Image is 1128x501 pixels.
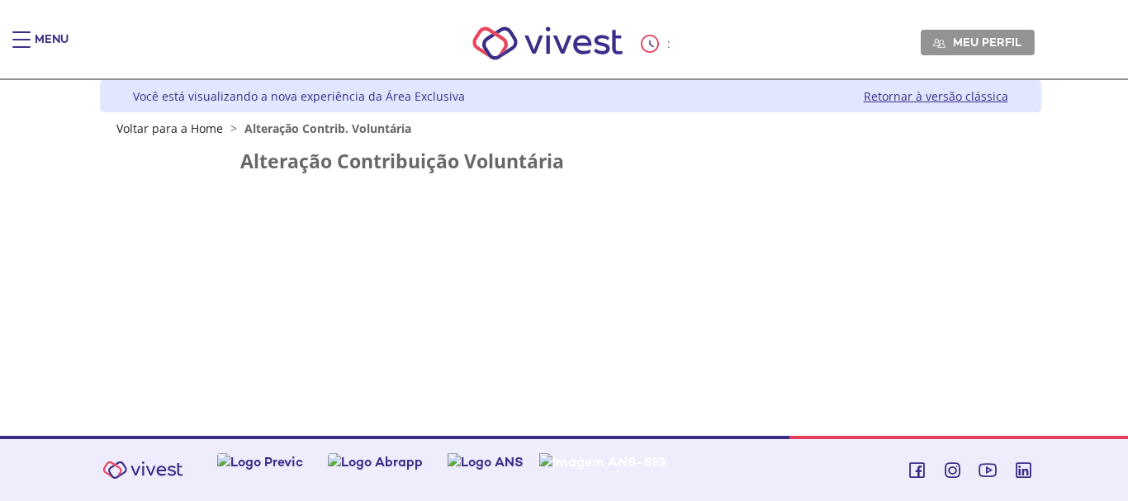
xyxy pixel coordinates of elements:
[93,451,192,489] img: Vivest
[448,453,524,470] img: Logo ANS
[933,37,946,50] img: Meu perfil
[105,151,1036,184] section: FunCESP - Novo Contribuição Voluntária Portlet
[133,88,465,104] div: Você está visualizando a nova experiência da Área Exclusiva
[328,453,423,470] img: Logo Abrapp
[240,151,901,172] h2: Alteração Contribuição Voluntária
[226,121,241,136] span: >
[244,121,411,136] span: Alteração Contrib. Voluntária
[539,453,666,470] img: Imagem ANS-SIG
[454,8,642,78] img: Vivest
[921,30,1035,54] a: Meu perfil
[641,35,674,53] div: :
[116,121,223,136] a: Voltar para a Home
[88,80,1041,436] div: Vivest
[35,31,69,64] div: Menu
[217,453,303,470] img: Logo Previc
[953,35,1021,50] span: Meu perfil
[864,88,1008,104] a: Retornar à versão clássica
